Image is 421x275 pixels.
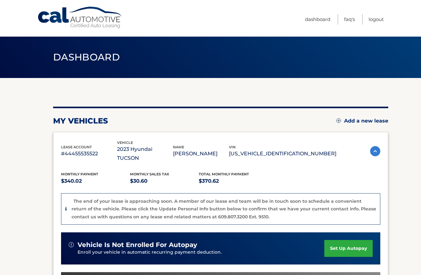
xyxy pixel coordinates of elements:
p: $370.62 [199,177,268,186]
span: Monthly Payment [61,172,98,176]
p: 2023 Hyundai TUCSON [117,145,173,163]
span: vehicle is not enrolled for autopay [78,241,197,249]
h2: my vehicles [53,116,108,126]
img: add.svg [336,118,341,123]
p: [PERSON_NAME] [173,149,229,158]
span: Total Monthly Payment [199,172,249,176]
a: Cal Automotive [37,6,123,29]
span: Dashboard [53,51,120,63]
p: $30.60 [130,177,199,186]
img: alert-white.svg [69,242,74,247]
span: vin [229,145,236,149]
a: FAQ's [344,14,355,25]
p: Enroll your vehicle in automatic recurring payment deduction. [78,249,324,256]
p: The end of your lease is approaching soon. A member of our lease end team will be in touch soon t... [72,198,376,220]
a: Add a new lease [336,118,388,124]
a: Logout [369,14,384,25]
p: $340.02 [61,177,130,186]
p: #44455535522 [61,149,117,158]
a: set up autopay [324,240,373,257]
p: [US_VEHICLE_IDENTIFICATION_NUMBER] [229,149,336,158]
a: Dashboard [305,14,330,25]
span: name [173,145,184,149]
span: vehicle [117,140,133,145]
span: Monthly sales Tax [130,172,169,176]
span: lease account [61,145,92,149]
img: accordion-active.svg [370,146,380,156]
